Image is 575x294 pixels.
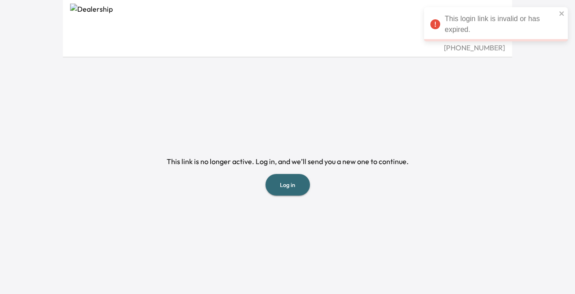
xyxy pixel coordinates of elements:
div: This login link is invalid or has expired. [424,7,568,41]
button: Log in [265,174,310,196]
img: Dealership [70,4,505,42]
button: close [559,10,565,17]
div: [PHONE_NUMBER] [70,42,505,53]
div: This link is no longer active. Log in, and we’ll send you a new one to continue. [167,156,409,196]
